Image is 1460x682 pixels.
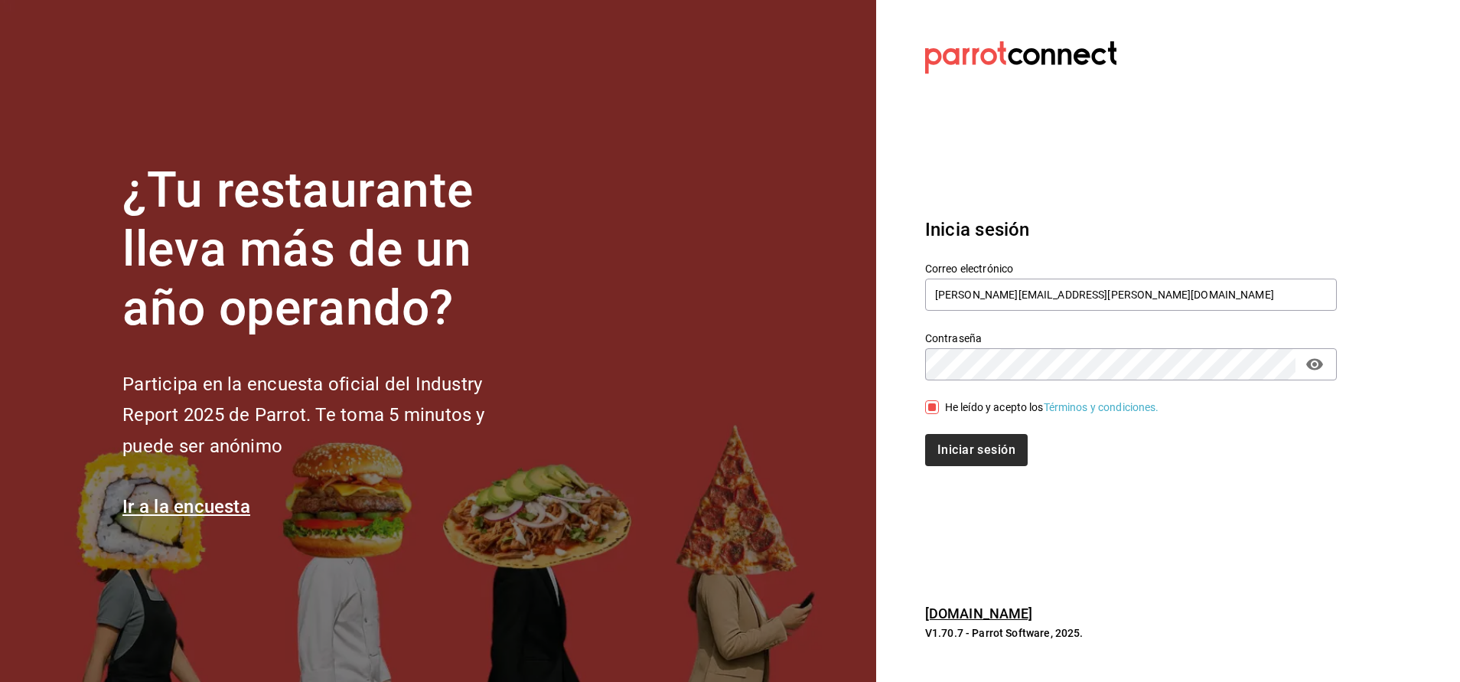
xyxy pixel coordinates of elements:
[925,279,1337,311] input: Ingresa tu correo electrónico
[925,605,1033,622] a: [DOMAIN_NAME]
[925,625,1337,641] p: V1.70.7 - Parrot Software, 2025.
[925,333,1337,344] label: Contraseña
[122,162,536,338] h1: ¿Tu restaurante lleva más de un año operando?
[1044,401,1159,413] a: Términos y condiciones.
[925,434,1028,466] button: Iniciar sesión
[122,496,250,517] a: Ir a la encuesta
[925,263,1337,274] label: Correo electrónico
[945,400,1159,416] div: He leído y acepto los
[1302,351,1328,377] button: passwordField
[122,369,536,462] h2: Participa en la encuesta oficial del Industry Report 2025 de Parrot. Te toma 5 minutos y puede se...
[925,216,1337,243] h3: Inicia sesión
